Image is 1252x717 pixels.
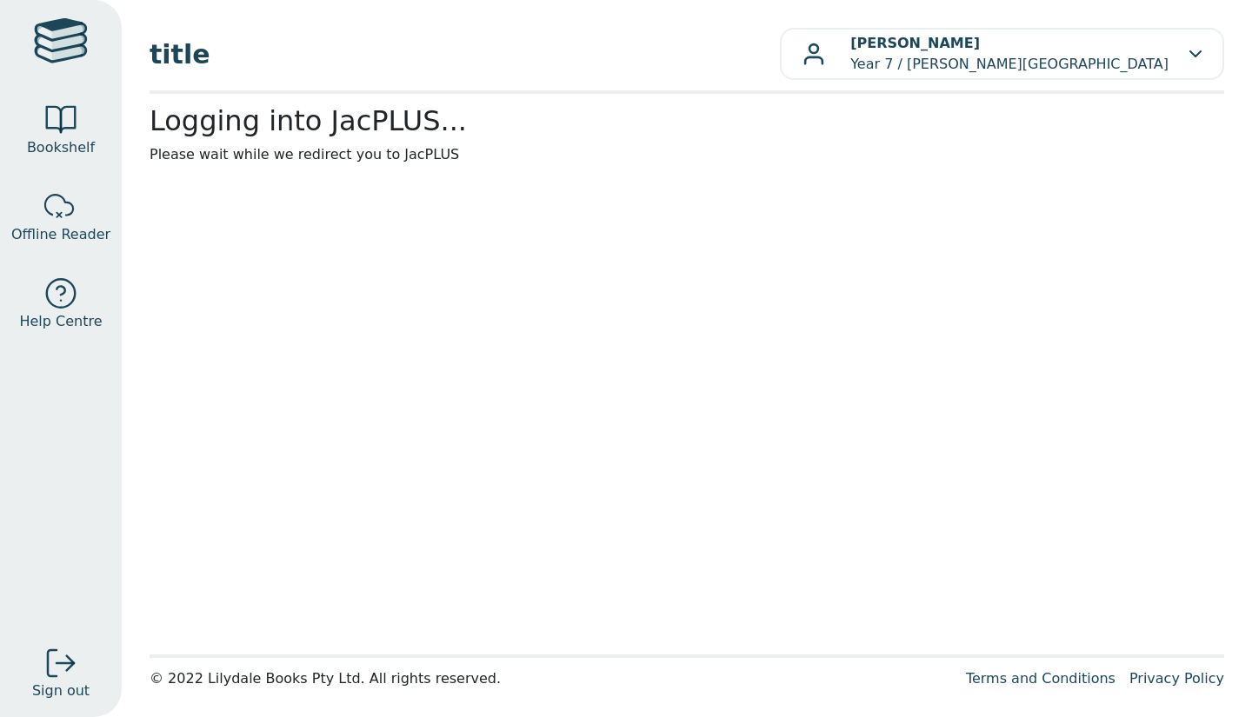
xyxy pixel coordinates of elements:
a: Terms and Conditions [966,670,1115,687]
h2: Logging into JacPLUS... [150,104,1224,137]
span: Help Centre [19,311,102,332]
button: [PERSON_NAME]Year 7 / [PERSON_NAME][GEOGRAPHIC_DATA] [780,28,1224,80]
span: Bookshelf [27,137,95,158]
p: Year 7 / [PERSON_NAME][GEOGRAPHIC_DATA] [850,33,1169,75]
span: Sign out [32,680,90,701]
span: Offline Reader [11,224,110,245]
a: Privacy Policy [1129,670,1224,687]
b: [PERSON_NAME] [850,35,980,51]
p: Please wait while we redirect you to JacPLUS [150,144,1224,165]
div: © 2022 Lilydale Books Pty Ltd. All rights reserved. [150,668,952,689]
span: title [150,35,780,74]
